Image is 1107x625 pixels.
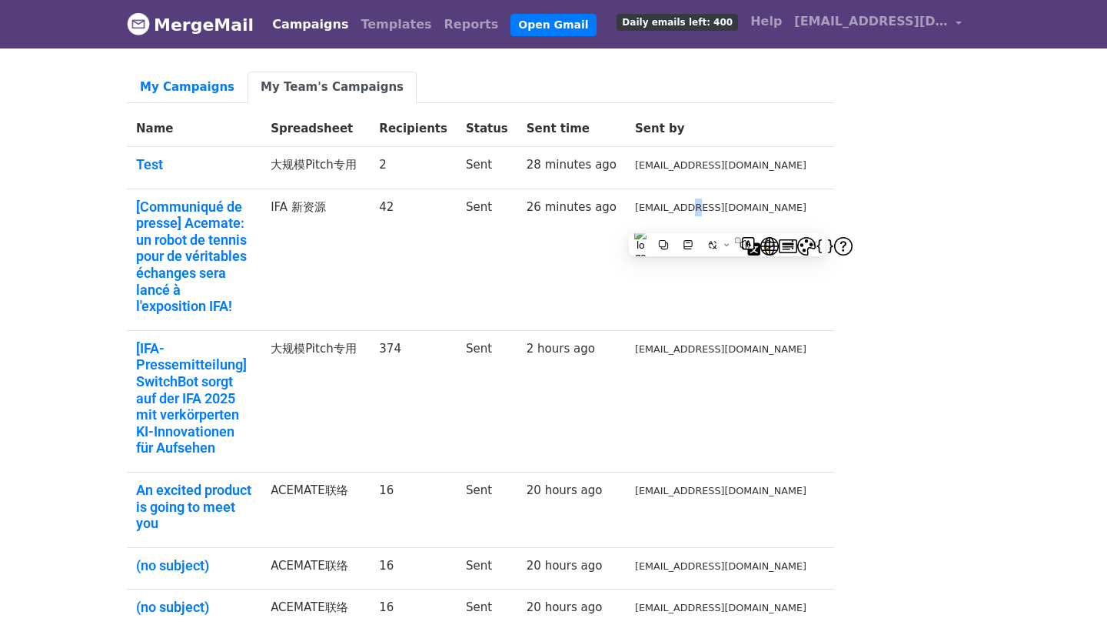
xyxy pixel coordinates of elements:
td: 42 [370,189,457,330]
div: 聊天小组件 [1030,551,1107,625]
a: Open Gmail [510,14,596,36]
a: 2 hours ago [527,342,595,356]
small: [EMAIL_ADDRESS][DOMAIN_NAME] [635,159,806,171]
th: Name [127,111,261,147]
a: My Campaigns [127,72,248,103]
a: [Communiqué de presse] Acemate: un robot de tennis pour de véritables échanges sera lancé à l'exp... [136,199,252,315]
a: An excited product is going to meet you [136,482,252,532]
img: MergeMail logo [127,12,150,35]
a: Help [744,6,788,37]
th: Sent time [517,111,626,147]
a: (no subject) [136,599,252,616]
td: Sent [457,547,517,590]
small: [EMAIL_ADDRESS][DOMAIN_NAME] [635,560,806,572]
span: Daily emails left: 400 [617,14,738,31]
a: (no subject) [136,557,252,574]
td: Sent [457,472,517,547]
a: 26 minutes ago [527,200,617,214]
th: Recipients [370,111,457,147]
td: ACEMATE联络 [261,472,370,547]
a: Test [136,156,252,173]
td: Sent [457,330,517,472]
a: My Team's Campaigns [248,72,417,103]
small: [EMAIL_ADDRESS][DOMAIN_NAME] [635,202,806,213]
a: 28 minutes ago [527,158,617,172]
td: IFA 新资源 [261,189,370,330]
iframe: Chat Widget [1030,551,1107,625]
th: Status [457,111,517,147]
td: 16 [370,472,457,547]
td: 大规模Pitch专用 [261,147,370,189]
a: Daily emails left: 400 [610,6,744,37]
span: [EMAIL_ADDRESS][DOMAIN_NAME] [794,12,948,31]
td: 16 [370,547,457,590]
a: MergeMail [127,8,254,41]
td: 大规模Pitch专用 [261,330,370,472]
small: [EMAIL_ADDRESS][DOMAIN_NAME] [635,485,806,496]
a: 20 hours ago [527,483,603,497]
small: [EMAIL_ADDRESS][DOMAIN_NAME] [635,602,806,613]
a: [EMAIL_ADDRESS][DOMAIN_NAME] [788,6,968,42]
a: 20 hours ago [527,600,603,614]
td: 2 [370,147,457,189]
a: Campaigns [266,9,354,40]
th: Sent by [626,111,816,147]
a: Templates [354,9,437,40]
th: Spreadsheet [261,111,370,147]
td: 374 [370,330,457,472]
td: ACEMATE联络 [261,547,370,590]
a: Reports [438,9,505,40]
td: Sent [457,147,517,189]
small: [EMAIL_ADDRESS][DOMAIN_NAME] [635,343,806,355]
a: [IFA-Pressemitteilung] SwitchBot sorgt auf der IFA 2025 mit verkörperten KI-Innovationen für Aufs... [136,340,252,456]
td: Sent [457,189,517,330]
a: 20 hours ago [527,559,603,573]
